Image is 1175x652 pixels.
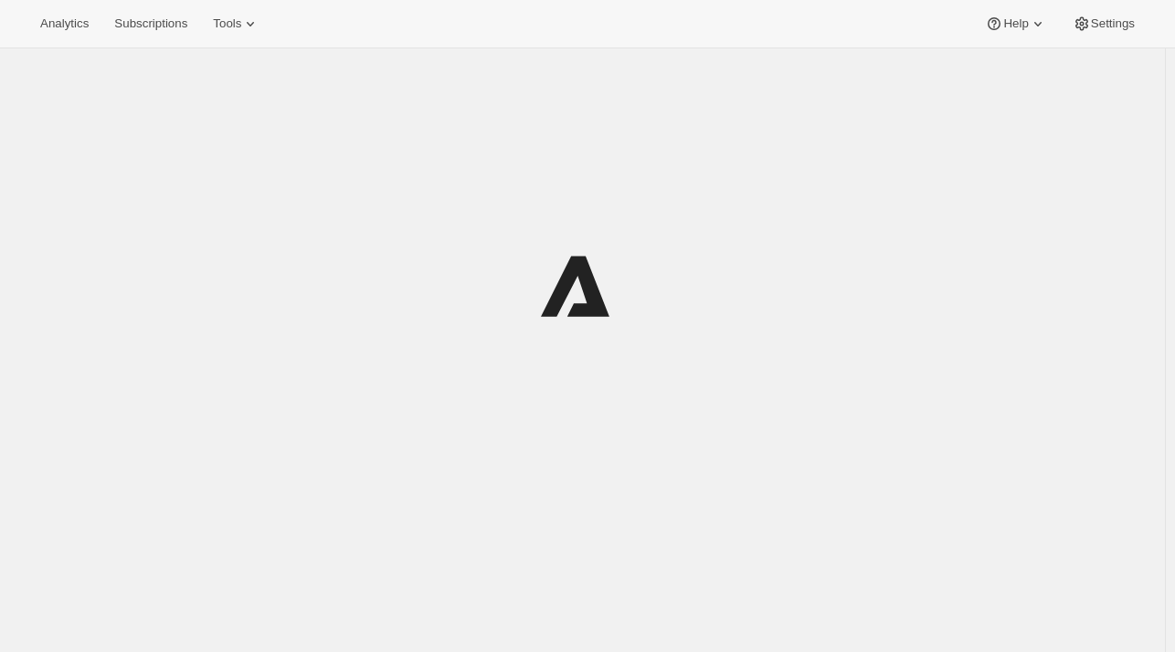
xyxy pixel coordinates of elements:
button: Help [974,11,1057,37]
button: Analytics [29,11,100,37]
span: Tools [213,16,241,31]
span: Subscriptions [114,16,187,31]
button: Subscriptions [103,11,198,37]
button: Settings [1062,11,1146,37]
span: Help [1003,16,1028,31]
button: Tools [202,11,270,37]
span: Settings [1091,16,1135,31]
span: Analytics [40,16,89,31]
